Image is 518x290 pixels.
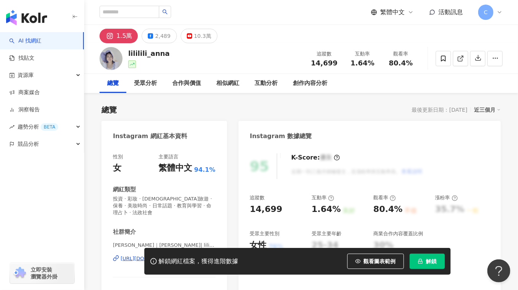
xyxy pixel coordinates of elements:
span: lock [418,259,423,264]
div: 互動分析 [255,79,278,88]
div: 解鎖網紅檔案，獲得進階數據 [159,257,239,266]
span: [PERSON_NAME]｜[PERSON_NAME]| lililili_anna [113,242,216,249]
span: 94.1% [194,166,216,174]
div: 觀看率 [386,50,415,58]
img: KOL Avatar [100,47,123,70]
div: 商業合作內容覆蓋比例 [373,230,423,237]
div: 受眾主要性別 [250,230,280,237]
a: 商案媒合 [9,89,40,96]
span: 趨勢分析 [18,118,58,135]
img: chrome extension [12,267,27,279]
span: C [484,8,488,16]
div: 1.64% [312,204,341,215]
span: 活動訊息 [438,8,463,16]
div: 創作內容分析 [293,79,327,88]
span: 觀看圖表範例 [364,258,396,264]
button: 觀看圖表範例 [347,254,404,269]
div: 總覽 [101,104,117,115]
div: 近三個月 [474,105,501,115]
span: 立即安裝 瀏覽器外掛 [31,266,57,280]
div: 追蹤數 [310,50,339,58]
button: 2,489 [142,29,176,43]
span: 競品分析 [18,135,39,153]
a: chrome extension立即安裝 瀏覽器外掛 [10,263,74,283]
button: 1.5萬 [100,29,138,43]
div: 相似網紅 [216,79,239,88]
span: 80.4% [389,59,413,67]
div: 女性 [250,239,267,251]
div: 受眾主要年齡 [312,230,342,237]
div: 受眾分析 [134,79,157,88]
div: 最後更新日期：[DATE] [412,107,467,113]
button: 10.3萬 [181,29,217,43]
div: lililili_anna [128,49,170,58]
span: rise [9,124,15,130]
div: 女 [113,162,121,174]
span: 繁體中文 [380,8,405,16]
div: BETA [41,123,58,131]
div: 觀看率 [373,194,396,201]
div: 14,699 [250,204,283,215]
span: search [162,9,168,15]
a: 找貼文 [9,54,34,62]
a: searchAI 找網紅 [9,37,41,45]
div: 漲粉率 [435,194,458,201]
div: 性別 [113,153,123,160]
div: 合作與價值 [172,79,201,88]
div: 10.3萬 [194,31,211,41]
img: logo [6,10,47,25]
div: 80.4% [373,204,402,215]
a: 洞察報告 [9,106,40,114]
div: 主要語言 [159,153,178,160]
span: 解鎖 [426,258,437,264]
div: 網紅類型 [113,186,136,194]
div: 2,489 [155,31,170,41]
div: 繁體中文 [159,162,192,174]
div: 互動率 [348,50,377,58]
div: 1.5萬 [116,31,132,41]
div: 互動率 [312,194,334,201]
div: Instagram 數據總覽 [250,132,312,140]
span: 1.64% [351,59,374,67]
div: 社群簡介 [113,228,136,236]
span: 投資 · 彩妝 · [DEMOGRAPHIC_DATA]旅遊 · 保養 · 美妝時尚 · 日常話題 · 教育與學習 · 命理占卜 · 法政社會 [113,196,216,217]
div: 總覽 [107,79,119,88]
div: 追蹤數 [250,194,265,201]
span: 14,699 [311,59,337,67]
span: 資源庫 [18,67,34,84]
div: Instagram 網紅基本資料 [113,132,187,140]
button: 解鎖 [410,254,445,269]
div: K-Score : [291,153,340,162]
